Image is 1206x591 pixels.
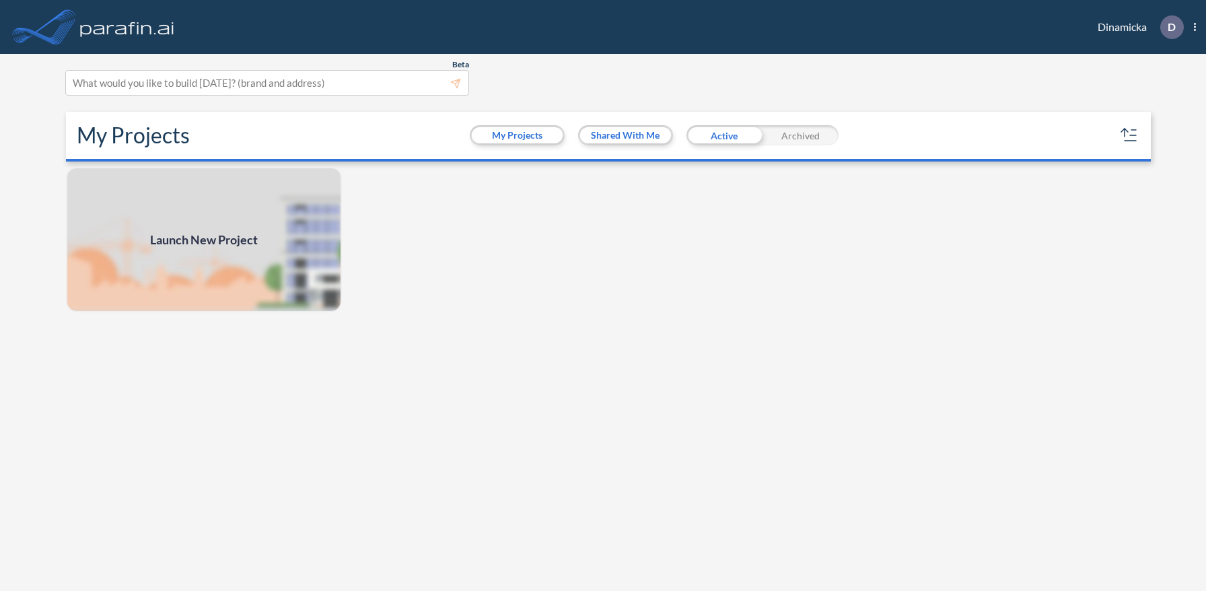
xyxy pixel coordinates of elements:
h2: My Projects [77,123,190,148]
img: add [66,167,342,312]
button: Shared With Me [580,127,671,143]
img: logo [77,13,177,40]
p: D [1168,21,1176,33]
div: Archived [762,125,839,145]
button: My Projects [472,127,563,143]
span: Launch New Project [150,231,258,249]
div: Dinamicka [1077,15,1196,39]
a: Launch New Project [66,167,342,312]
span: Beta [452,59,469,70]
div: Active [686,125,762,145]
button: sort [1119,125,1140,146]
